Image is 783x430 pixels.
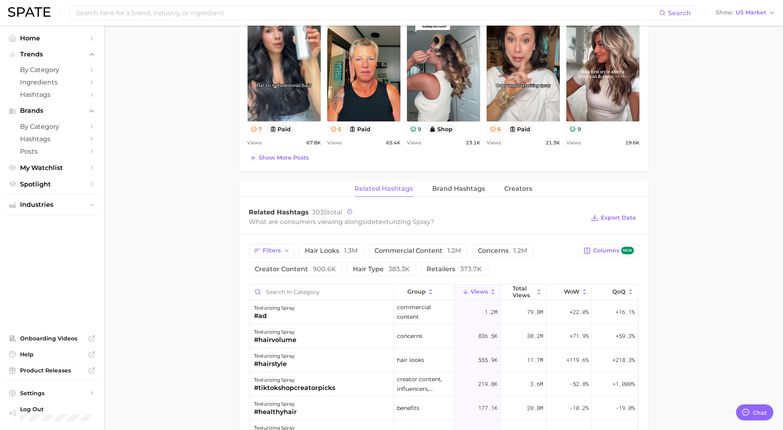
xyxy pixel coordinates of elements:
[589,212,638,224] button: Export Data
[513,285,534,298] span: Total Views
[478,331,497,341] span: 836.5k
[20,78,84,86] span: Ingredients
[249,208,309,216] span: Related Hashtags
[736,10,766,15] span: US Market
[20,66,84,74] span: by Category
[250,284,394,300] input: Search in category
[20,107,84,114] span: Brands
[6,364,98,376] a: Product Releases
[327,125,345,133] button: 5
[485,307,497,317] span: 1.2m
[386,138,401,148] span: 65.4k
[427,266,482,272] span: retailers
[397,403,419,413] span: benefits
[259,154,309,161] span: Show more posts
[248,138,262,148] span: Views
[376,218,431,226] span: texturizing spray
[397,331,423,341] span: concerns
[514,247,527,254] span: 1.2m
[254,327,297,337] div: texturizing spray
[448,247,461,254] span: 1.2m
[254,303,295,313] div: texturizing spray
[570,379,589,389] span: -52.8%
[6,105,98,117] button: Brands
[254,359,295,369] div: #hairstyle
[570,331,589,341] span: +71.9%
[527,355,543,365] span: 11.7m
[254,399,297,409] div: texturizing spray
[263,247,281,254] span: Filters
[6,178,98,190] a: Spotlight
[249,244,294,258] button: Filters
[20,135,84,143] span: Hashtags
[250,372,638,396] button: texturizing spray#tiktokshopcreatorpickscreator content, influencers, retailers219.8k3.6m-52.8%>1...
[20,180,84,188] span: Spotlight
[250,348,638,372] button: texturizing spray#hairstylehair looks555.9k11.7m+119.6%+218.3%
[6,387,98,399] a: Settings
[478,379,497,389] span: 219.8k
[20,335,84,342] span: Onboarding Videos
[466,138,480,148] span: 23.1k
[407,125,425,133] button: 9
[250,324,638,348] button: texturizing spray#hairvolumeconcerns836.5k30.2m+71.9%+59.3%
[616,331,635,341] span: +59.3%
[305,248,358,254] span: hair looks
[433,185,485,192] span: Brand Hashtags
[621,247,634,254] span: new
[20,390,84,397] span: Settings
[593,247,634,254] span: Columns
[625,138,640,148] span: 19.6k
[6,76,98,88] a: Ingredients
[8,7,50,17] img: SPATE
[506,125,534,133] button: paid
[6,199,98,211] button: Industries
[566,138,581,148] span: Views
[6,348,98,360] a: Help
[566,355,589,365] span: +119.6%
[616,307,635,317] span: +16.1%
[344,247,358,254] span: 1.3m
[6,64,98,76] a: by Category
[668,9,691,17] span: Search
[254,407,297,417] div: #healthyhair
[487,138,501,148] span: Views
[254,335,297,345] div: #hairvolume
[455,284,500,300] button: Views
[461,265,482,273] span: 373.7k
[471,288,488,295] span: Views
[570,403,589,413] span: -10.2%
[249,216,586,227] div: What are consumers viewing alongside ?
[250,300,638,324] button: texturizing spray#adcommercial content1.2m79.8m+22.0%+16.1%
[478,403,497,413] span: 177.1k
[397,374,452,394] span: creator content, influencers, retailers
[478,248,527,254] span: concerns
[716,10,733,15] span: Show
[616,403,635,413] span: -19.0%
[407,138,421,148] span: Views
[20,51,84,58] span: Trends
[353,266,410,272] span: hair type
[20,123,84,130] span: by Category
[75,6,659,20] input: Search here for a brand, industry, or ingredient
[267,125,294,133] button: paid
[6,48,98,60] button: Trends
[250,396,638,420] button: texturizing spray#healthyhairbenefits177.1k20.8m-10.2%-19.0%
[254,311,295,321] div: #ad
[20,148,84,155] span: Posts
[397,355,424,365] span: hair looks
[6,332,98,344] a: Onboarding Videos
[20,164,84,172] span: My Watchlist
[389,265,410,273] span: 383.3k
[306,138,321,148] span: 67.8k
[6,133,98,145] a: Hashtags
[545,138,560,148] span: 21.3k
[312,208,342,216] span: total
[478,355,497,365] span: 555.9k
[505,185,533,192] span: Creators
[6,403,98,424] a: Log out. Currently logged in with e-mail mcelwee.l@pg.com.
[564,288,580,295] span: WoW
[20,201,84,208] span: Industries
[20,91,84,98] span: Hashtags
[20,406,91,413] span: Log Out
[546,284,592,300] button: WoW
